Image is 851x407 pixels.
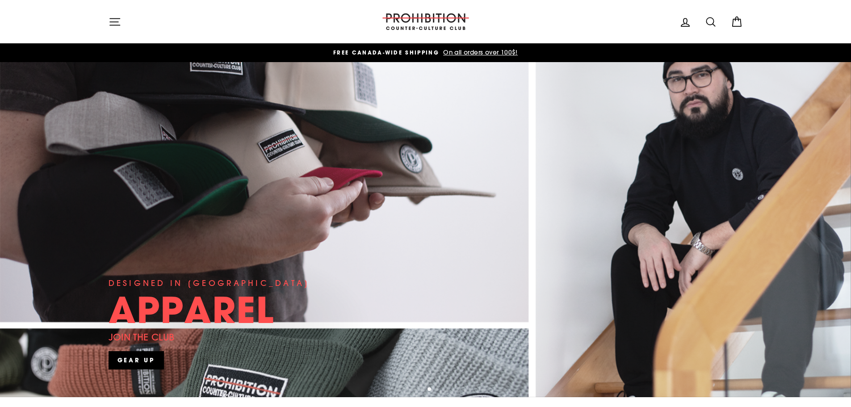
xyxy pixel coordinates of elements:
[413,388,418,392] button: 1
[420,388,425,392] button: 2
[436,388,440,392] button: 4
[441,48,518,56] span: On all orders over 100$!
[428,387,432,392] button: 3
[381,13,470,30] img: PROHIBITION COUNTER-CULTURE CLUB
[111,48,741,58] a: FREE CANADA-WIDE SHIPPING On all orders over 100$!
[333,49,439,56] span: FREE CANADA-WIDE SHIPPING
